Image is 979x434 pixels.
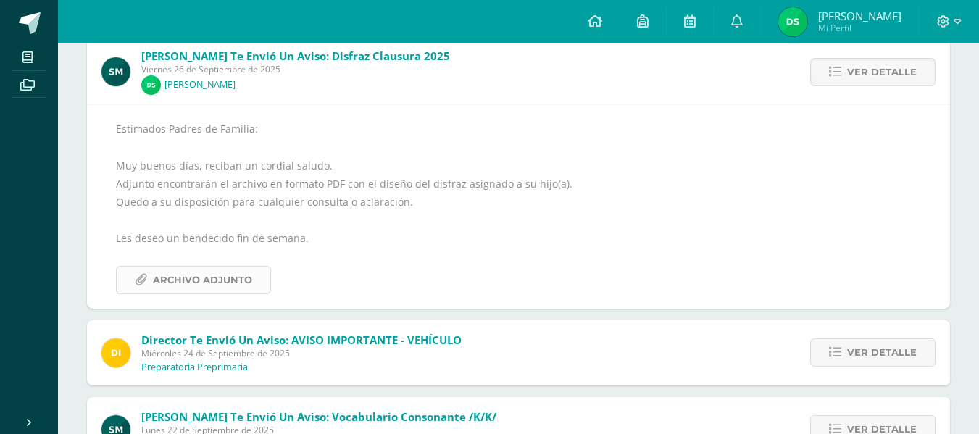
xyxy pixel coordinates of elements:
span: [PERSON_NAME] te envió un aviso: Vocabulario consonante /K/k/ [141,409,496,424]
span: [PERSON_NAME] te envió un aviso: Disfraz Clausura 2025 [141,49,450,63]
img: f0b35651ae50ff9c693c4cbd3f40c4bb.png [101,338,130,367]
span: Mi Perfil [818,22,901,34]
img: bd3132cc953bb3621f3dcdc75df17389.png [101,57,130,86]
img: 8d0ab853670671ac92eb01afd385f2d3.png [778,7,807,36]
span: Miércoles 24 de Septiembre de 2025 [141,347,462,359]
span: Ver detalle [847,59,917,85]
span: Director te envió un aviso: AVISO IMPORTANTE - VEHÍCULO [141,333,462,347]
span: Archivo Adjunto [153,267,252,293]
p: [PERSON_NAME] [164,79,236,91]
a: Archivo Adjunto [116,266,271,294]
span: [PERSON_NAME] [818,9,901,23]
div: Estimados Padres de Familia: Muy buenos días, reciban un cordial saludo. Adjunto encontrarán el a... [116,120,921,294]
span: Viernes 26 de Septiembre de 2025 [141,63,450,75]
img: 7aeda87e7fc70ae14fdef535d51906ff.png [141,75,161,95]
span: Ver detalle [847,339,917,366]
p: Preparatoria Preprimaria [141,362,248,373]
